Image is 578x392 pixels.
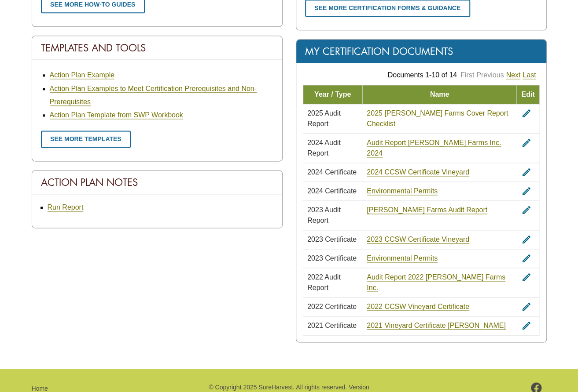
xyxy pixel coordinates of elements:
a: Last [523,71,536,79]
a: Action Plan Examples to Meet Certification Prerequisites and Non-Prerequisites [50,85,257,106]
a: edit [521,187,532,195]
a: 2021 Vineyard Certificate [PERSON_NAME] [367,322,505,330]
i: edit [521,301,532,312]
i: edit [521,234,532,245]
a: edit [521,139,532,146]
a: Action Plan Template from SWP Workbook [50,111,183,119]
a: edit [521,273,532,281]
span: 2024 Certificate [307,168,357,176]
td: Edit [517,85,539,104]
i: edit [521,167,532,178]
a: Action Plan Example [50,71,115,79]
i: edit [521,253,532,264]
span: 2024 Audit Report [307,139,341,157]
a: 2024 CCSW Certificate Vineyard [367,168,469,176]
a: 2025 [PERSON_NAME] Farms Cover Report Checklist [367,109,508,128]
span: 2023 Certificate [307,254,357,262]
a: Home [32,385,48,392]
span: 2022 Audit Report [307,273,341,291]
a: Run Report [48,203,84,211]
td: Name [362,85,517,104]
a: edit [521,254,532,262]
a: Environmental Permits [367,187,438,195]
a: edit [521,322,532,329]
span: 2023 Certificate [307,236,357,243]
div: Action Plan Notes [32,171,282,194]
i: edit [521,272,532,283]
span: 2024 Certificate [307,187,357,195]
a: 2022 CCSW Vineyard Certificate [367,303,469,311]
a: See more templates [41,131,131,148]
a: Environmental Permits [367,254,438,262]
td: Year / Type [303,85,362,104]
a: edit [521,109,532,117]
span: 2022 Certificate [307,303,357,310]
a: edit [521,303,532,310]
i: edit [521,205,532,215]
span: Documents 1-10 of 14 [388,71,457,79]
a: Previous [476,71,504,79]
div: Templates And Tools [32,36,282,60]
span: 2021 Certificate [307,322,357,329]
a: Audit Report [PERSON_NAME] Farms Inc. 2024 [367,139,501,157]
a: 2023 CCSW Certificate Vineyard [367,236,469,243]
a: Next [506,71,520,79]
a: [PERSON_NAME] Farms Audit Report [367,206,487,214]
span: 2023 Audit Report [307,206,341,224]
a: Audit Report 2022 [PERSON_NAME] Farms Inc. [367,273,505,292]
i: edit [521,108,532,119]
i: edit [521,186,532,196]
a: edit [521,236,532,243]
div: My Certification Documents [296,40,546,63]
a: First [460,71,474,79]
a: edit [521,206,532,214]
i: edit [521,320,532,331]
span: 2025 Audit Report [307,109,341,127]
i: edit [521,138,532,148]
a: edit [521,168,532,176]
